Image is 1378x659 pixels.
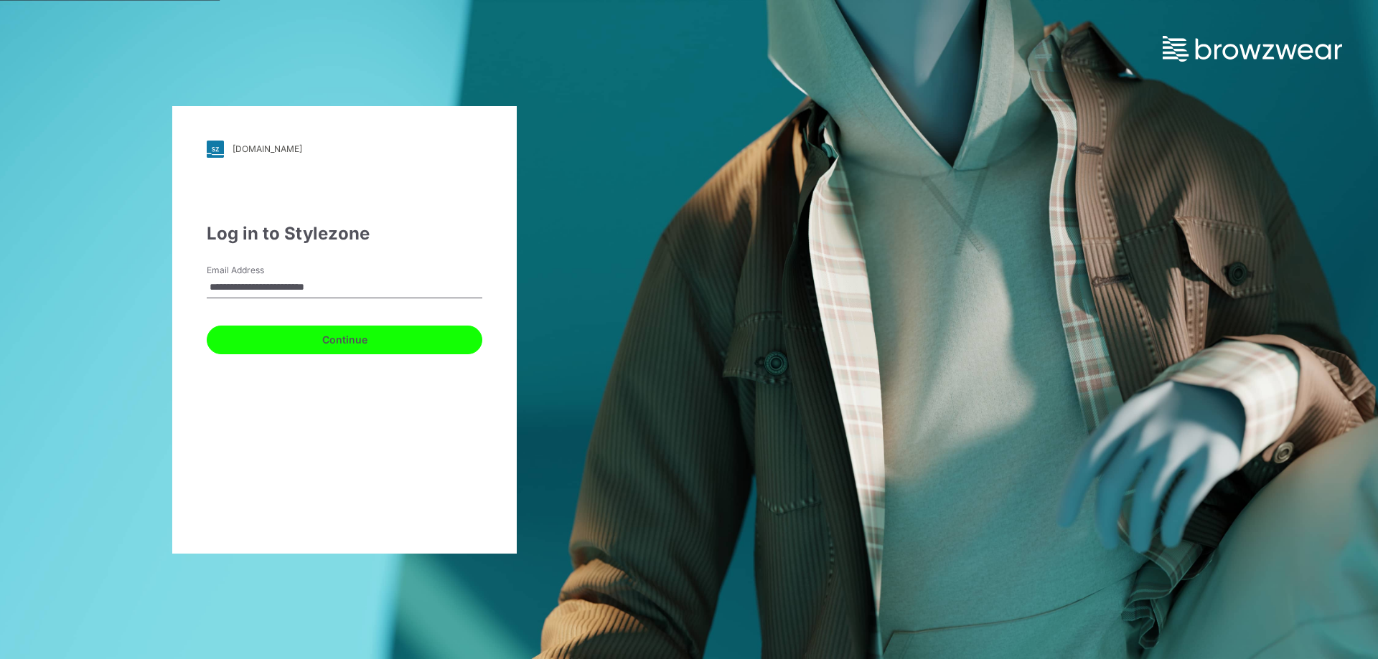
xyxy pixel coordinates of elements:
img: browzwear-logo.73288ffb.svg [1163,36,1342,62]
button: Continue [207,326,482,354]
div: Log in to Stylezone [207,221,482,247]
a: [DOMAIN_NAME] [207,141,482,158]
label: Email Address [207,264,307,277]
img: svg+xml;base64,PHN2ZyB3aWR0aD0iMjgiIGhlaWdodD0iMjgiIHZpZXdCb3g9IjAgMCAyOCAyOCIgZmlsbD0ibm9uZSIgeG... [207,141,224,158]
div: [DOMAIN_NAME] [233,143,302,154]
